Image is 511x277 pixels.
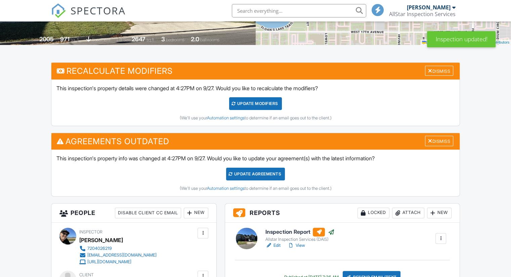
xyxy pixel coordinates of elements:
[51,79,460,126] div: This inspection's property details were changed at 4:27PM on 9/27. Would you like to recalculate ...
[226,168,285,180] div: Update Agreements
[166,37,184,42] span: bedrooms
[425,66,453,76] div: Dismiss
[71,3,126,17] span: SPECTORA
[207,115,244,120] a: Automation settings
[146,37,155,42] span: sq.ft.
[357,208,389,218] div: Locked
[200,37,219,42] span: bathrooms
[115,208,181,218] div: Disable Client CC Email
[389,11,456,17] div: AllStar Inspection Services
[87,246,112,251] div: 7204026219
[392,208,424,218] div: Attach
[161,36,165,43] div: 3
[427,208,452,218] div: New
[265,237,334,242] div: Allstar Inspection Services (DAIS)
[425,136,453,146] div: Dismiss
[132,36,145,43] div: 2647
[87,253,157,258] div: [EMAIL_ADDRESS][DOMAIN_NAME]
[79,252,157,259] a: [EMAIL_ADDRESS][DOMAIN_NAME]
[56,115,455,121] div: (We'll use your to determine if an email goes out to the client.)
[79,235,123,245] div: [PERSON_NAME]
[422,40,437,44] a: Leaflet
[92,37,110,42] span: basement
[265,228,334,242] a: Inspection Report Allstar Inspection Services (DAIS)
[427,31,496,47] div: Inspection updated!
[79,245,157,252] a: 7204026219
[184,208,208,218] div: New
[117,37,131,42] span: Lot Size
[79,229,102,234] span: Inspector
[51,133,460,150] h3: Agreements Outdated
[287,242,305,249] a: View
[51,3,66,18] img: The Best Home Inspection Software - Spectora
[39,36,54,43] div: 2005
[191,36,199,43] div: 2.0
[207,186,244,191] a: Automation settings
[225,204,460,223] h3: Reports
[265,242,281,249] a: Edit
[407,4,451,11] div: [PERSON_NAME]
[56,186,455,191] div: (We'll use your to determine if an email goes out to the client.)
[60,36,70,43] div: 971
[31,37,38,42] span: Built
[51,150,460,196] div: This inspection's property info was changed at 4:27PM on 9/27. Would you like to update your agre...
[51,9,126,23] a: SPECTORA
[265,228,334,236] h6: Inspection Report
[229,97,282,110] div: UPDATE Modifiers
[79,259,157,265] a: [URL][DOMAIN_NAME]
[232,4,366,17] input: Search everything...
[51,204,216,223] h3: People
[51,63,460,79] h3: Recalculate Modifiers
[87,259,131,265] div: [URL][DOMAIN_NAME]
[71,37,80,42] span: sq. ft.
